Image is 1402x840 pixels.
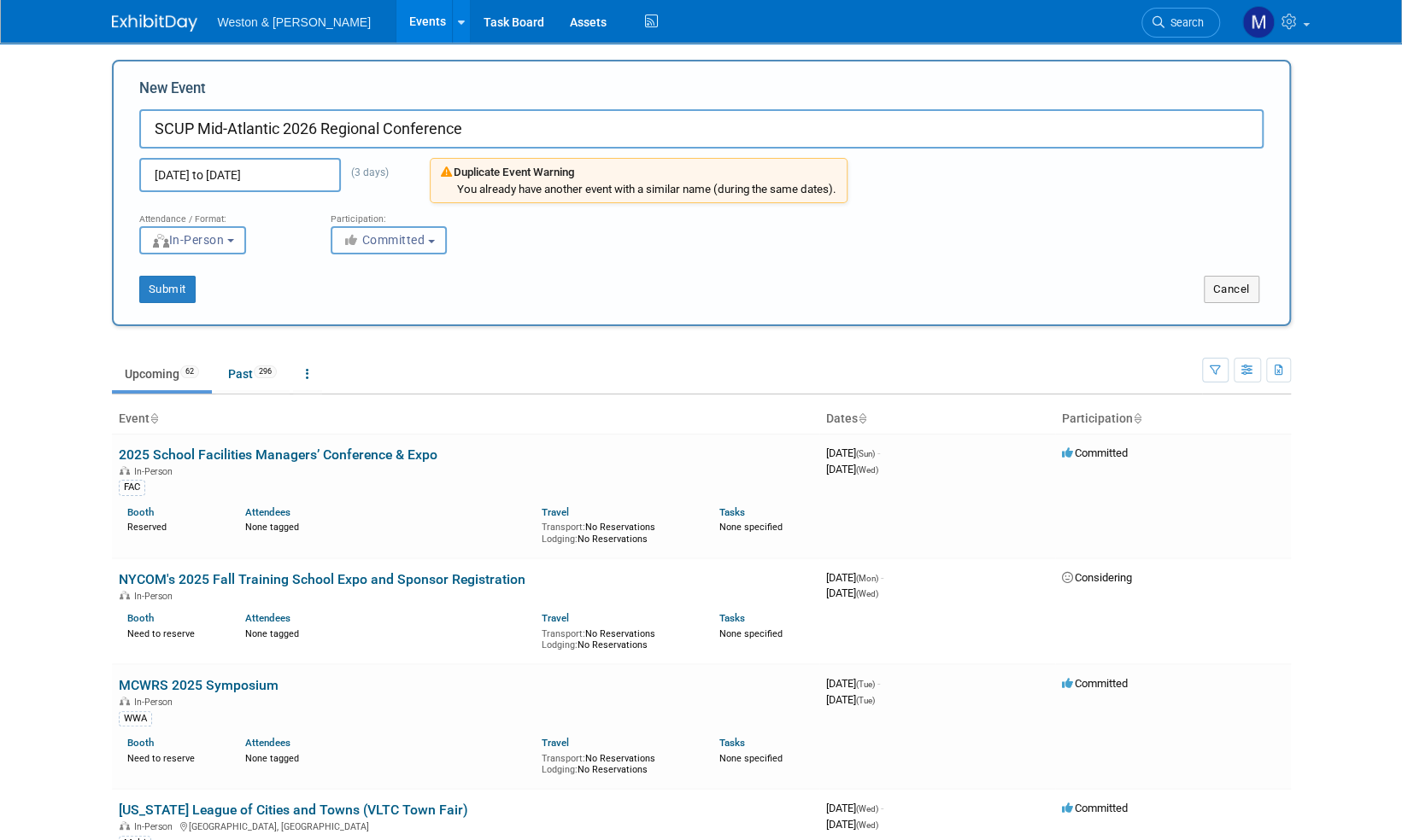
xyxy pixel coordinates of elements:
span: Transport: [542,522,585,533]
label: New Event [139,79,206,105]
span: 62 [180,365,199,378]
span: In-Person [134,466,178,477]
span: Lodging: [542,639,578,650]
button: Cancel [1204,276,1259,303]
a: Booth [127,612,154,624]
span: Committed [1062,802,1128,814]
span: In-Person [151,233,225,247]
a: Past296 [215,358,290,390]
a: Travel [542,737,569,749]
span: Committed [1062,677,1128,690]
span: (3 days) [341,166,389,178]
span: - [877,446,880,459]
img: ExhibitDay [112,15,197,32]
img: Mary Ann Trujillo [1242,6,1275,38]
div: WWA [119,711,152,726]
a: Tasks [719,506,745,518]
span: (Wed) [856,589,878,598]
span: In-Person [134,697,178,708]
span: Committed [343,233,425,247]
div: FAC [119,480,145,495]
img: In-Person Event [120,591,130,599]
span: In-Person [134,591,178,602]
a: Booth [127,506,154,518]
span: [DATE] [826,802,883,814]
span: [DATE] [826,818,878,831]
input: Start Date - End Date [139,158,341,192]
button: In-Person [139,226,246,254]
th: Participation [1055,405,1291,434]
a: Attendees [245,612,290,624]
th: Event [112,405,819,434]
span: None specified [719,522,783,533]
a: Travel [542,506,569,518]
span: (Sun) [856,449,875,458]
span: [DATE] [826,677,880,690]
div: None tagged [245,625,529,640]
span: (Tue) [856,696,875,705]
span: Search [1164,16,1204,29]
span: (Mon) [856,574,878,583]
a: Sort by Start Date [858,411,866,425]
div: None tagged [245,750,529,765]
span: (Wed) [856,820,878,830]
div: No Reservations No Reservations [542,518,694,545]
button: Submit [139,276,196,303]
img: In-Person Event [120,466,130,475]
button: Committed [331,226,447,254]
a: Upcoming62 [112,358,212,390]
span: Lodging: [542,764,578,775]
div: Duplicate Event Warning [441,165,836,181]
a: [US_STATE] League of Cities and Towns (VLTC Town Fair) [119,802,468,818]
span: 296 [254,365,277,378]
span: Transport: [542,753,585,764]
img: In-Person Event [120,697,130,705]
span: Considering [1062,571,1132,584]
span: Lodging: [542,534,578,545]
div: Need to reserve [127,750,220,765]
span: [DATE] [826,693,875,706]
span: Transport: [542,628,585,639]
a: Tasks [719,612,745,624]
span: [DATE] [826,446,880,459]
span: [DATE] [826,571,883,584]
span: In-Person [134,821,178,832]
a: Sort by Event Name [150,411,158,425]
a: Attendees [245,506,290,518]
div: Reserved [127,518,220,534]
div: Need to reserve [127,625,220,640]
div: Attendance / Format: [139,203,305,225]
span: Weston & [PERSON_NAME] [218,15,371,29]
a: Tasks [719,737,745,749]
a: Search [1141,8,1220,38]
span: [DATE] [826,586,878,599]
div: You already have another event with a similar name (during the same dates). [457,183,836,196]
a: Sort by Participation Type [1133,411,1141,425]
img: In-Person Event [120,821,130,830]
span: Committed [1062,446,1128,459]
div: [GEOGRAPHIC_DATA], [GEOGRAPHIC_DATA] [119,819,812,832]
span: - [881,802,883,814]
div: No Reservations No Reservations [542,750,694,776]
span: - [877,677,880,690]
div: None tagged [245,518,529,534]
span: (Wed) [856,465,878,475]
div: Participation: [331,203,496,225]
th: Dates [819,405,1055,434]
a: Attendees [245,737,290,749]
span: - [881,571,883,584]
span: (Wed) [856,804,878,814]
a: Travel [542,612,569,624]
a: 2025 School Facilities Managers’ Conference & Expo [119,446,437,463]
span: None specified [719,628,783,639]
input: Name of Trade Show / Conference [139,109,1264,149]
a: MCWRS 2025 Symposium [119,677,279,693]
a: NYCOM's 2025 Fall Training School Expo and Sponsor Registration [119,571,525,587]
span: None specified [719,753,783,764]
span: (Tue) [856,680,875,689]
span: [DATE] [826,463,878,475]
a: Booth [127,737,154,749]
div: No Reservations No Reservations [542,625,694,651]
